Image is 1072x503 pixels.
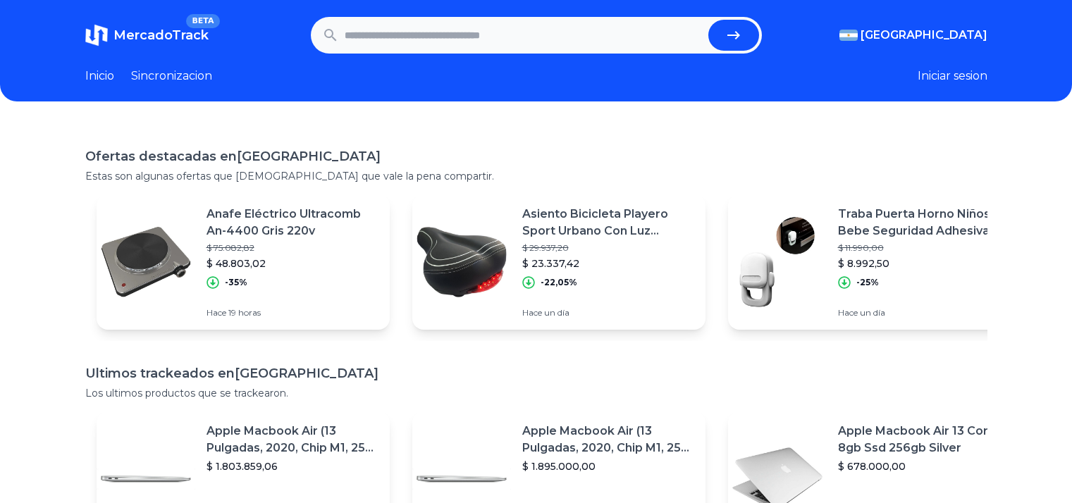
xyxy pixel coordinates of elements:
p: $ 8.992,50 [838,256,1010,271]
p: Asiento Bicicleta Playero Sport Urbano Con Luz Incorporada [522,206,694,240]
p: $ 29.937,20 [522,242,694,254]
p: Traba Puerta Horno Niños Bebe Seguridad Adhesiva Proteccion [838,206,1010,240]
p: Apple Macbook Air (13 Pulgadas, 2020, Chip M1, 256 Gb De Ssd, 8 Gb De Ram) - Plata [522,423,694,457]
p: Hace un día [522,307,694,318]
p: $ 1.803.859,06 [207,459,378,473]
a: MercadoTrackBETA [85,24,209,46]
h1: Ultimos trackeados en [GEOGRAPHIC_DATA] [85,364,987,383]
img: Featured image [97,213,195,311]
a: Featured imageAnafe Eléctrico Ultracomb An-4400 Gris 220v$ 75.082,82$ 48.803,02-35%Hace 19 horas [97,194,390,330]
p: $ 23.337,42 [522,256,694,271]
a: Featured imageTraba Puerta Horno Niños Bebe Seguridad Adhesiva Proteccion$ 11.990,00$ 8.992,50-25... [728,194,1021,330]
p: $ 48.803,02 [207,256,378,271]
p: Estas son algunas ofertas que [DEMOGRAPHIC_DATA] que vale la pena compartir. [85,169,987,183]
span: BETA [186,14,219,28]
p: Apple Macbook Air 13 Core I5 8gb Ssd 256gb Silver [838,423,1010,457]
p: Anafe Eléctrico Ultracomb An-4400 Gris 220v [207,206,378,240]
img: Featured image [728,213,827,311]
button: [GEOGRAPHIC_DATA] [839,27,987,44]
p: Los ultimos productos que se trackearon. [85,386,987,400]
p: Apple Macbook Air (13 Pulgadas, 2020, Chip M1, 256 Gb De Ssd, 8 Gb De Ram) - Plata [207,423,378,457]
p: -22,05% [541,277,577,288]
a: Sincronizacion [131,68,212,85]
button: Iniciar sesion [918,68,987,85]
a: Inicio [85,68,114,85]
p: Hace 19 horas [207,307,378,318]
p: Hace un día [838,307,1010,318]
p: $ 11.990,00 [838,242,1010,254]
img: Argentina [839,30,858,41]
p: $ 75.082,82 [207,242,378,254]
p: $ 678.000,00 [838,459,1010,473]
img: Featured image [412,213,511,311]
span: MercadoTrack [113,27,209,43]
span: [GEOGRAPHIC_DATA] [861,27,987,44]
p: $ 1.895.000,00 [522,459,694,473]
p: -25% [856,277,879,288]
p: -35% [225,277,247,288]
h1: Ofertas destacadas en [GEOGRAPHIC_DATA] [85,147,987,166]
a: Featured imageAsiento Bicicleta Playero Sport Urbano Con Luz Incorporada$ 29.937,20$ 23.337,42-22... [412,194,706,330]
img: MercadoTrack [85,24,108,46]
